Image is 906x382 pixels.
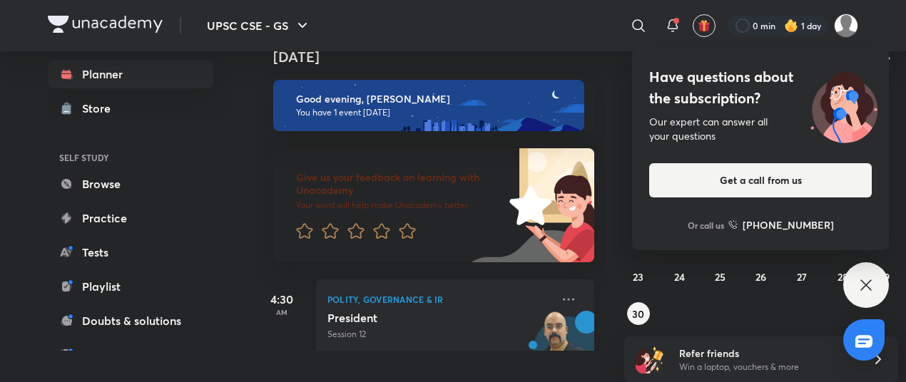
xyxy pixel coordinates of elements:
abbr: August 24, 2025 [674,270,685,284]
img: streak [784,19,798,33]
button: August 24, 2025 [668,265,691,288]
p: Session 12 [327,328,551,341]
img: Harini [834,14,858,38]
p: Or call us [688,219,724,232]
a: Playlist [48,272,213,301]
button: August 16, 2025 [627,228,650,251]
button: avatar [693,14,716,37]
button: Get a call from us [649,163,872,197]
p: You have 1 event [DATE] [296,107,571,118]
div: Our expert can answer all your questions [649,115,872,143]
img: ttu_illustration_new.svg [799,66,889,143]
abbr: August 26, 2025 [755,270,766,284]
a: Notes [48,341,213,369]
button: August 28, 2025 [832,265,855,288]
h6: Give us your feedback on learning with Unacademy [296,171,504,197]
button: August 27, 2025 [790,265,813,288]
a: [PHONE_NUMBER] [728,217,834,232]
img: referral [636,345,664,373]
button: August 23, 2025 [627,265,650,288]
a: Practice [48,204,213,232]
img: evening [273,80,584,131]
p: Your word will help make Unacademy better [296,200,504,211]
abbr: August 28, 2025 [838,270,848,284]
h4: [DATE] [273,48,609,66]
h6: Refer friends [679,346,855,361]
h6: Good evening, [PERSON_NAME] [296,93,571,105]
button: August 2, 2025 [627,154,650,177]
h5: President [327,311,505,325]
button: August 26, 2025 [750,265,773,288]
h6: [PHONE_NUMBER] [743,217,834,232]
button: August 9, 2025 [627,191,650,214]
button: August 30, 2025 [627,302,650,325]
button: August 29, 2025 [872,265,895,288]
abbr: August 23, 2025 [633,270,643,284]
h6: SELF STUDY [48,145,213,170]
button: August 25, 2025 [709,265,732,288]
a: Store [48,94,213,123]
a: Browse [48,170,213,198]
a: Doubts & solutions [48,306,213,335]
a: Tests [48,238,213,267]
abbr: August 27, 2025 [797,270,807,284]
p: Polity, Governance & IR [327,291,551,308]
img: Company Logo [48,16,163,33]
abbr: August 30, 2025 [632,307,644,321]
img: feedback_image [461,148,594,262]
h5: 4:30 [253,291,310,308]
p: Win a laptop, vouchers & more [679,361,855,373]
abbr: August 29, 2025 [879,270,890,284]
div: Store [82,100,119,117]
p: AM [253,308,310,316]
button: UPSC CSE - GS [198,11,320,40]
h4: Have questions about the subscription? [649,66,872,109]
a: Planner [48,60,213,88]
a: Company Logo [48,16,163,36]
abbr: August 25, 2025 [715,270,726,284]
img: avatar [698,19,711,32]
